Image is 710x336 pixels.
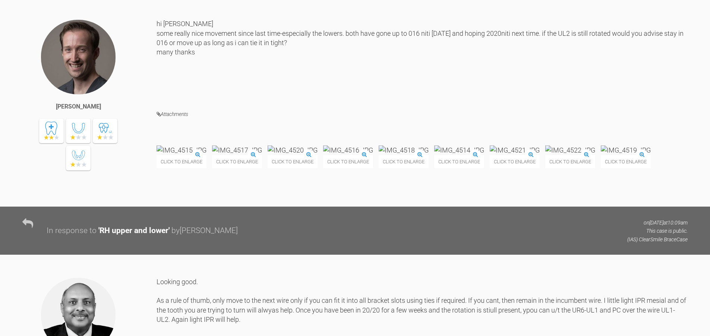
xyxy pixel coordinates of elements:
img: James Crouch Baker [40,19,116,95]
img: IMG_4515.JPG [157,145,206,155]
span: Click to enlarge [490,155,540,168]
img: IMG_4517.JPG [212,145,262,155]
div: hi [PERSON_NAME] some really nice movement since last time-especially the lowers. both have gone ... [157,19,688,98]
img: IMG_4521.JPG [490,145,540,155]
img: IMG_4520.JPG [268,145,318,155]
h4: Attachments [157,110,688,119]
p: This case is public. [627,227,688,235]
p: on [DATE] at 10:09am [627,219,688,227]
span: Click to enlarge [268,155,318,168]
img: IMG_4519.JPG [601,145,651,155]
div: [PERSON_NAME] [56,102,101,112]
span: Click to enlarge [323,155,373,168]
img: IMG_4518.JPG [379,145,429,155]
span: Click to enlarge [545,155,595,168]
span: Click to enlarge [157,155,206,168]
img: IMG_4514.JPG [434,145,484,155]
img: IMG_4522.JPG [545,145,595,155]
div: ' RH upper and lower ' [98,224,170,237]
span: Click to enlarge [434,155,484,168]
img: IMG_4516.JPG [323,145,373,155]
div: In response to [47,224,97,237]
span: Click to enlarge [379,155,429,168]
span: Click to enlarge [212,155,262,168]
p: (IAS) ClearSmile Brace Case [627,235,688,244]
div: by [PERSON_NAME] [171,224,238,237]
span: Click to enlarge [601,155,651,168]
